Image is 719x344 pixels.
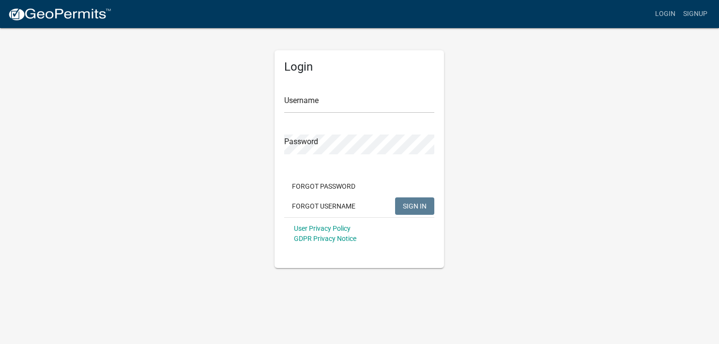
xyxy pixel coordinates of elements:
[651,5,679,23] a: Login
[284,178,363,195] button: Forgot Password
[284,197,363,215] button: Forgot Username
[284,60,434,74] h5: Login
[395,197,434,215] button: SIGN IN
[294,224,351,232] a: User Privacy Policy
[403,202,427,209] span: SIGN IN
[679,5,711,23] a: Signup
[294,235,356,242] a: GDPR Privacy Notice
